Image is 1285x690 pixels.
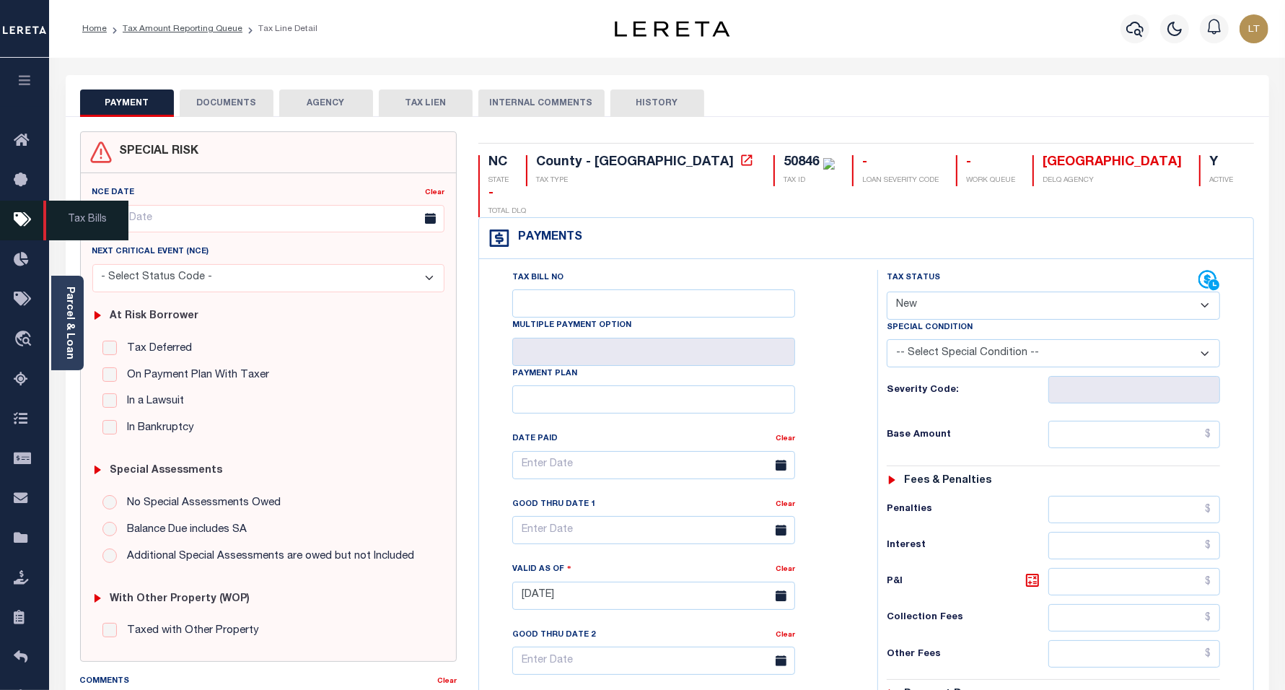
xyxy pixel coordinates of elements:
h4: Payments [511,231,582,245]
h6: Base Amount [887,429,1049,441]
label: Date Paid [512,433,558,445]
button: AGENCY [279,89,373,117]
h6: P&I [887,572,1049,592]
a: Clear [776,501,795,508]
a: Clear [776,566,795,573]
a: Clear [425,189,444,196]
input: Enter Date [92,205,445,233]
h6: with Other Property (WOP) [110,593,250,606]
label: Multiple Payment Option [512,320,631,332]
button: TAX LIEN [379,89,473,117]
label: Balance Due includes SA [120,522,247,538]
label: Payment Plan [512,368,577,380]
input: $ [1048,640,1220,668]
label: Next Critical Event (NCE) [92,246,209,258]
input: $ [1048,496,1220,523]
button: HISTORY [610,89,704,117]
div: County - [GEOGRAPHIC_DATA] [536,156,734,169]
h6: Severity Code: [887,385,1049,396]
label: On Payment Plan With Taxer [120,367,269,384]
div: NC [488,155,509,171]
div: Y [1209,155,1233,171]
div: - [862,155,939,171]
h4: SPECIAL RISK [113,145,199,159]
input: $ [1048,532,1220,559]
h6: Special Assessments [110,465,222,477]
label: Tax Deferred [120,341,192,357]
h6: Penalties [887,504,1049,515]
label: In a Lawsuit [120,393,184,410]
a: Clear [437,678,457,685]
h6: Fees & Penalties [904,475,991,487]
label: No Special Assessments Owed [120,495,281,512]
label: Special Condition [887,322,973,334]
div: [GEOGRAPHIC_DATA] [1043,155,1182,171]
p: TAX TYPE [536,175,756,186]
input: $ [1048,568,1220,595]
p: STATE [488,175,509,186]
input: $ [1048,604,1220,632]
li: Tax Line Detail [242,22,317,35]
label: Good Thru Date 1 [512,499,595,511]
input: $ [1048,421,1220,448]
label: Tax Bill No [512,272,563,284]
label: Tax Status [887,272,940,284]
p: WORK QUEUE [966,175,1015,186]
a: Tax Amount Reporting Queue [123,25,242,33]
label: In Bankruptcy [120,420,194,437]
h6: Interest [887,540,1049,551]
p: LOAN SEVERITY CODE [862,175,939,186]
img: logo-dark.svg [615,21,730,37]
p: DELQ AGENCY [1043,175,1182,186]
label: Valid as Of [512,562,571,576]
span: Tax Bills [43,201,128,240]
button: PAYMENT [80,89,174,117]
div: - [966,155,1015,171]
input: Enter Date [512,582,795,610]
img: check-icon-green.svg [823,158,835,170]
input: Enter Date [512,451,795,479]
label: Taxed with Other Property [120,623,259,639]
label: Good Thru Date 2 [512,629,595,642]
input: Enter Date [512,516,795,544]
div: - [488,186,526,202]
input: Enter Date [512,647,795,675]
a: Parcel & Loan [64,287,74,359]
h6: At Risk Borrower [110,310,198,323]
p: TAX ID [784,175,835,186]
label: NCE Date [92,187,135,199]
img: svg+xml;base64,PHN2ZyB4bWxucz0iaHR0cDovL3d3dy53My5vcmcvMjAwMC9zdmciIHBvaW50ZXItZXZlbnRzPSJub25lIi... [1240,14,1268,43]
button: DOCUMENTS [180,89,273,117]
div: 50846 [784,156,820,169]
p: TOTAL DLQ [488,206,526,217]
label: Comments [80,676,130,688]
i: travel_explore [14,331,37,349]
h6: Other Fees [887,649,1049,660]
label: Additional Special Assessments are owed but not Included [120,549,414,565]
a: Clear [776,435,795,442]
button: INTERNAL COMMENTS [478,89,605,117]
h6: Collection Fees [887,612,1049,624]
p: ACTIVE [1209,175,1233,186]
a: Clear [776,632,795,639]
a: Home [82,25,107,33]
